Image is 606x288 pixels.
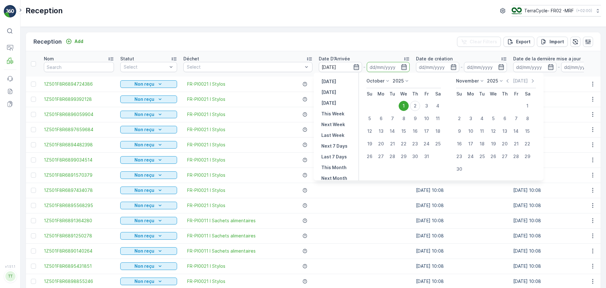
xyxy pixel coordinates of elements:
[387,139,397,149] div: 21
[134,278,154,285] p: Non reçu
[31,264,36,269] div: Toggle Row Selected
[31,203,36,208] div: Toggle Row Selected
[488,139,498,149] div: 19
[511,151,521,162] div: 28
[44,248,114,254] a: 1Z501F8R6890140264
[321,154,347,160] p: Last 7 Days
[511,139,521,149] div: 21
[31,142,36,147] div: Toggle Row Selected
[134,111,154,118] p: Non reçu
[134,96,154,102] p: Non reçu
[319,99,339,107] button: Tomorrow
[516,39,531,45] p: Export
[187,248,256,254] span: FR-PI0011 I Sachets alimentaires
[488,151,498,162] div: 26
[120,126,177,133] button: Non reçu
[321,164,347,171] p: This Month
[398,88,409,100] th: Wednesday
[44,81,114,87] span: 1Z501F8R6894724386
[433,101,443,111] div: 4
[376,139,386,149] div: 20
[134,187,154,193] p: Non reçu
[387,151,397,162] div: 28
[416,62,459,72] input: dd/mm/yyyy
[319,121,348,128] button: Next Week
[120,80,177,88] button: Non reçu
[319,56,350,62] p: Date D'Arrivée
[399,101,409,111] div: 1
[524,8,574,14] p: TerraCycle- FR02 -MRF
[319,153,349,161] button: Last 7 Days
[321,89,336,95] p: [DATE]
[120,232,177,240] button: Non reçu
[187,218,256,224] span: FR-PI0011 I Sachets alimentaires
[500,113,510,124] div: 6
[120,156,177,164] button: Non reçu
[376,113,386,124] div: 6
[477,126,487,136] div: 11
[33,37,62,46] p: Reception
[488,88,499,100] th: Wednesday
[4,5,16,18] img: logo
[134,126,154,133] p: Non reçu
[187,157,225,163] span: FR-PI0021 I Stylos
[187,81,225,87] a: FR-PI0021 I Stylos
[120,217,177,224] button: Non reçu
[499,88,510,100] th: Thursday
[410,126,420,136] div: 16
[44,126,114,133] a: 1Z501F8R6897659684
[460,63,463,71] p: -
[5,271,15,281] div: TT
[31,127,36,132] div: Toggle Row Selected
[510,88,522,100] th: Friday
[477,151,487,162] div: 25
[537,37,568,47] button: Import
[63,38,86,45] button: Add
[120,111,177,118] button: Non reçu
[319,110,347,118] button: This Week
[466,139,476,149] div: 17
[365,139,375,149] div: 19
[522,88,533,100] th: Saturday
[466,126,476,136] div: 10
[44,157,114,163] a: 1Z501F8R6899034514
[561,62,604,72] input: dd/mm/yyyy
[413,243,510,259] td: [DATE] 10:08
[387,126,397,136] div: 14
[187,187,225,193] span: FR-PI0021 I Stylos
[421,126,431,136] div: 17
[187,172,225,178] a: FR-PI0021 I Stylos
[421,151,431,162] div: 31
[120,95,177,103] button: Non reçu
[44,278,114,285] span: 1Z501F8R6898855246
[187,96,225,102] a: FR-PI0021 I Stylos
[413,198,510,213] td: [DATE] 10:08
[387,88,398,100] th: Tuesday
[44,142,114,148] a: 1Z501F8R6894482398
[31,82,36,87] div: Toggle Row Selected
[454,88,465,100] th: Sunday
[187,142,225,148] span: FR-PI0021 I Stylos
[319,132,347,139] button: Last Week
[375,88,387,100] th: Monday
[454,139,464,149] div: 16
[321,100,336,106] p: [DATE]
[44,263,114,269] span: 1Z501F8R6895431851
[187,202,225,209] span: FR-PI0021 I Stylos
[522,126,532,136] div: 15
[365,126,375,136] div: 12
[365,151,375,162] div: 26
[134,81,154,87] p: Non reçu
[321,78,336,85] p: [DATE]
[31,157,36,162] div: Toggle Row Selected
[376,151,386,162] div: 27
[44,233,114,239] a: 1Z501F8R6891250278
[187,233,256,239] a: FR-PI0011 I Sachets alimentaires
[134,172,154,178] p: Non reçu
[44,111,114,118] a: 1Z501F8R6896059904
[413,228,510,243] td: [DATE] 10:08
[187,111,225,118] span: FR-PI0021 I Stylos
